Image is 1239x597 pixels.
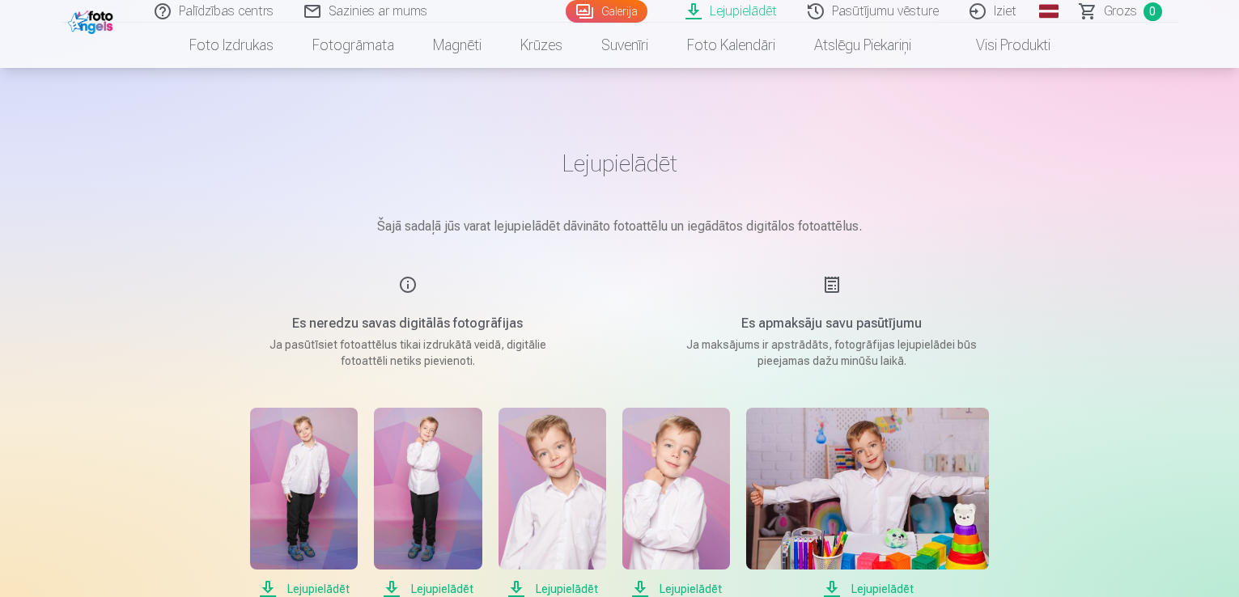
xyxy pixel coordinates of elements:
[254,314,562,333] h5: Es neredzu savas digitālās fotogrāfijas
[931,23,1070,68] a: Visi produkti
[501,23,582,68] a: Krūzes
[582,23,668,68] a: Suvenīri
[293,23,414,68] a: Fotogrāmata
[678,314,986,333] h5: Es apmaksāju savu pasūtījumu
[215,217,1025,236] p: Šajā sadaļā jūs varat lejupielādēt dāvināto fotoattēlu un iegādātos digitālos fotoattēlus.
[678,337,986,369] p: Ja maksājums ir apstrādāts, fotogrāfijas lejupielādei būs pieejamas dažu minūšu laikā.
[215,149,1025,178] h1: Lejupielādēt
[170,23,293,68] a: Foto izdrukas
[254,337,562,369] p: Ja pasūtīsiet fotoattēlus tikai izdrukātā veidā, digitālie fotoattēli netiks pievienoti.
[1104,2,1137,21] span: Grozs
[1144,2,1162,21] span: 0
[414,23,501,68] a: Magnēti
[68,6,117,34] img: /fa1
[668,23,795,68] a: Foto kalendāri
[795,23,931,68] a: Atslēgu piekariņi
